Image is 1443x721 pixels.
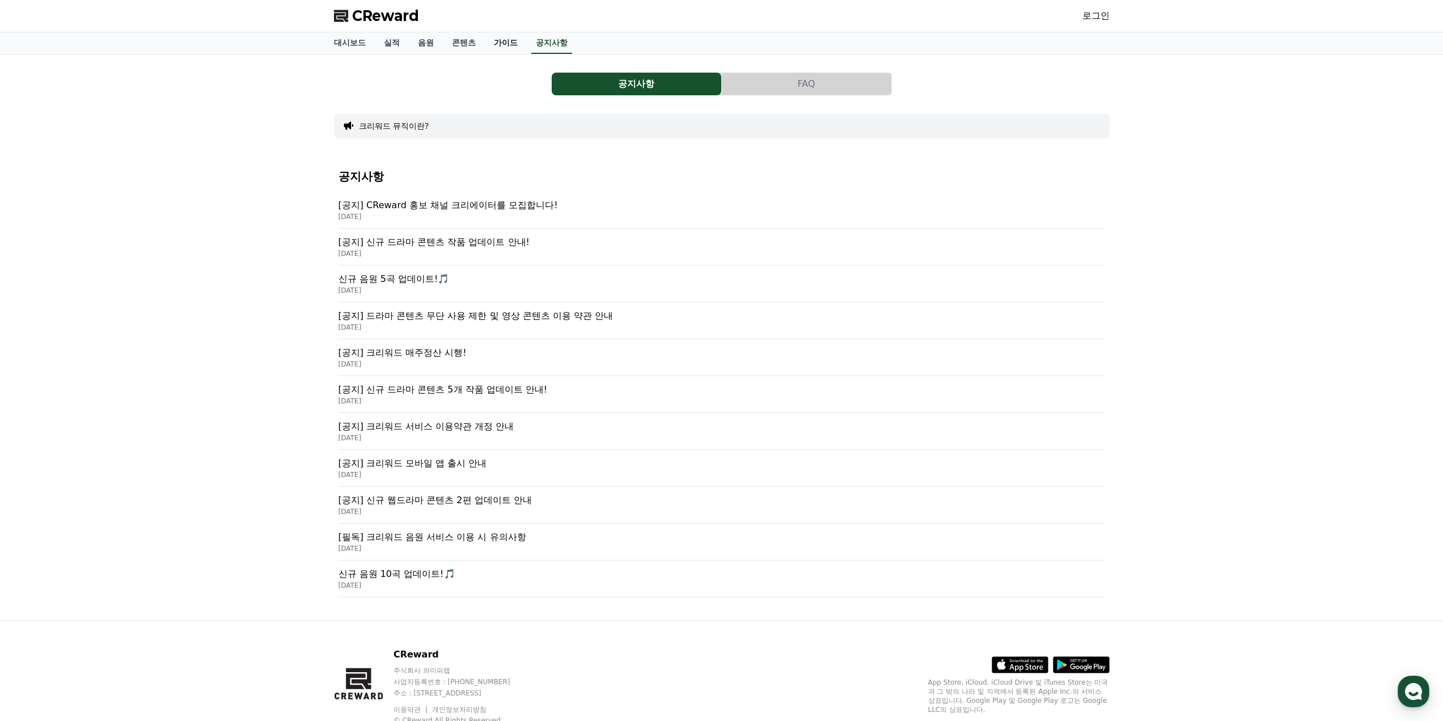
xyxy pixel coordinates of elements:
[338,413,1105,450] a: [공지] 크리워드 서비스 이용약관 개정 안내 [DATE]
[338,470,1105,479] p: [DATE]
[338,397,1105,406] p: [DATE]
[104,377,117,386] span: 대화
[393,666,532,675] p: 주식회사 와이피랩
[338,433,1105,442] p: [DATE]
[36,377,43,386] span: 홈
[338,212,1105,221] p: [DATE]
[338,544,1105,553] p: [DATE]
[338,323,1105,332] p: [DATE]
[552,73,722,95] a: 공지사항
[393,648,532,661] p: CReward
[338,235,1105,249] p: [공지] 신규 드라마 콘텐츠 작품 업데이트 안내!
[175,377,189,386] span: 설정
[531,32,572,54] a: 공지사항
[146,360,218,388] a: 설정
[338,581,1105,590] p: [DATE]
[338,170,1105,183] h4: 공지사항
[338,302,1105,339] a: [공지] 드라마 콘텐츠 무단 사용 제한 및 영상 콘텐츠 이용 약관 안내 [DATE]
[338,494,1105,507] p: [공지] 신규 웹드라마 콘텐츠 2편 업데이트 안내
[722,73,891,95] button: FAQ
[338,457,1105,470] p: [공지] 크리워드 모바일 앱 출시 안내
[359,120,429,132] button: 크리워드 뮤직이란?
[352,7,419,25] span: CReward
[432,706,486,714] a: 개인정보처리방침
[338,229,1105,265] a: [공지] 신규 드라마 콘텐츠 작품 업데이트 안내! [DATE]
[338,507,1105,516] p: [DATE]
[928,678,1110,714] p: App Store, iCloud, iCloud Drive 및 iTunes Store는 미국과 그 밖의 나라 및 지역에서 등록된 Apple Inc.의 서비스 상표입니다. Goo...
[393,689,532,698] p: 주소 : [STREET_ADDRESS]
[338,376,1105,413] a: [공지] 신규 드라마 콘텐츠 5개 작품 업데이트 안내! [DATE]
[338,309,1105,323] p: [공지] 드라마 콘텐츠 무단 사용 제한 및 영상 콘텐츠 이용 약관 안내
[325,32,375,54] a: 대시보드
[338,272,1105,286] p: 신규 음원 5곡 업데이트!🎵
[409,32,443,54] a: 음원
[75,360,146,388] a: 대화
[443,32,485,54] a: 콘텐츠
[338,249,1105,258] p: [DATE]
[552,73,721,95] button: 공지사항
[338,192,1105,229] a: [공지] CReward 홍보 채널 크리에이터를 모집합니다! [DATE]
[338,346,1105,360] p: [공지] 크리워드 매주정산 시행!
[338,265,1105,302] a: 신규 음원 5곡 업데이트!🎵 [DATE]
[1082,9,1110,23] a: 로그인
[338,560,1105,597] a: 신규 음원 10곡 업데이트!🎵 [DATE]
[375,32,409,54] a: 실적
[338,487,1105,524] a: [공지] 신규 웹드라마 콘텐츠 2편 업데이트 안내 [DATE]
[338,530,1105,544] p: [필독] 크리워드 음원 서비스 이용 시 유의사항
[338,383,1105,397] p: [공지] 신규 드라마 콘텐츠 5개 작품 업데이트 안내!
[338,420,1105,433] p: [공지] 크리워드 서비스 이용약관 개정 안내
[393,706,429,714] a: 이용약관
[338,339,1105,376] a: [공지] 크리워드 매주정산 시행! [DATE]
[338,450,1105,487] a: [공지] 크리워드 모바일 앱 출시 안내 [DATE]
[3,360,75,388] a: 홈
[393,677,532,686] p: 사업자등록번호 : [PHONE_NUMBER]
[338,524,1105,560] a: [필독] 크리워드 음원 서비스 이용 시 유의사항 [DATE]
[338,360,1105,369] p: [DATE]
[338,286,1105,295] p: [DATE]
[334,7,419,25] a: CReward
[338,567,1105,581] p: 신규 음원 10곡 업데이트!🎵
[485,32,527,54] a: 가이드
[338,199,1105,212] p: [공지] CReward 홍보 채널 크리에이터를 모집합니다!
